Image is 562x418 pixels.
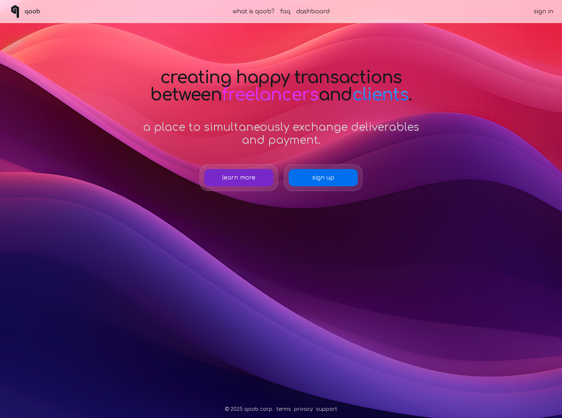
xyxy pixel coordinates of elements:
span: creating happy transactions between [150,68,402,104]
a: what is qoob? [233,7,275,16]
a: sign in [534,7,553,16]
span: clients [352,85,409,104]
a: sign up [289,169,358,186]
div: a place to simultaneously exchange deliverables and payment. [143,121,419,147]
span: © 2025 qoob corp. [225,406,273,413]
a: terms [276,406,291,413]
a: privacy [294,406,313,413]
span: . [409,85,412,104]
span: and [318,85,352,104]
a: qoob [9,5,40,18]
p: qoob [24,7,40,16]
span: freelancers [222,85,318,104]
a: dashboard [296,7,330,16]
a: support [316,406,337,413]
a: faq [280,7,290,16]
a: learn more [204,169,273,186]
